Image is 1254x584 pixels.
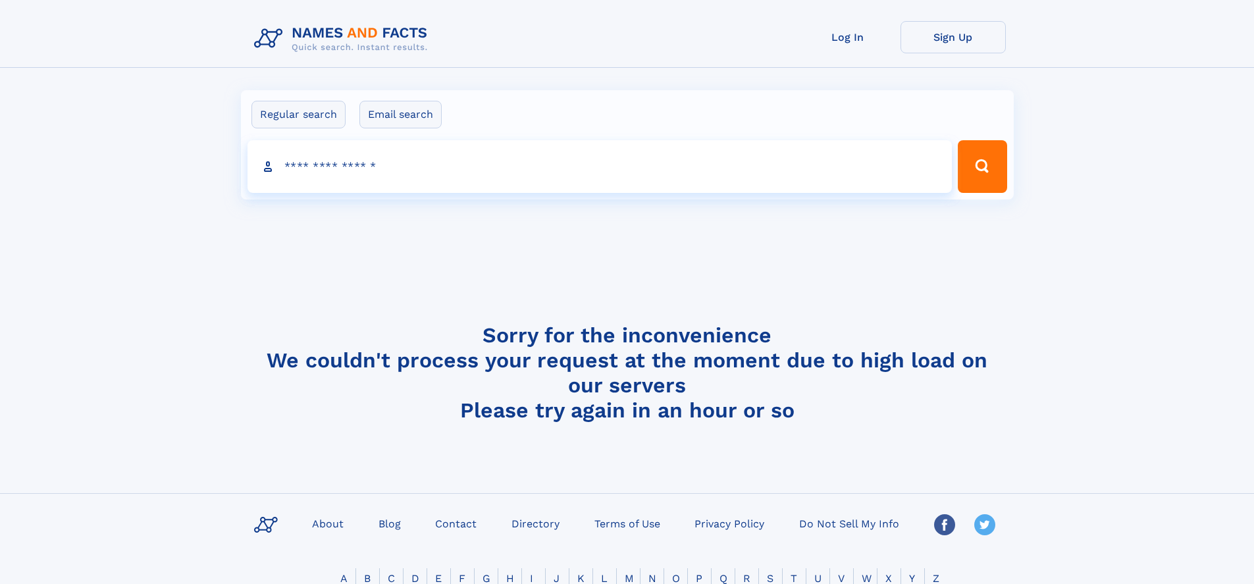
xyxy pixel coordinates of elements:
input: search input [248,140,953,193]
img: Facebook [934,514,955,535]
button: Search Button [958,140,1006,193]
img: Twitter [974,514,995,535]
a: Do Not Sell My Info [794,514,904,533]
a: Privacy Policy [689,514,770,533]
a: Terms of Use [589,514,666,533]
a: Log In [795,21,901,53]
label: Regular search [251,101,346,128]
a: Sign Up [901,21,1006,53]
img: Logo Names and Facts [249,21,438,57]
a: Directory [506,514,565,533]
a: Contact [430,514,482,533]
h4: Sorry for the inconvenience We couldn't process your request at the moment due to high load on ou... [249,323,1006,423]
a: About [307,514,349,533]
a: Blog [373,514,406,533]
label: Email search [359,101,442,128]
